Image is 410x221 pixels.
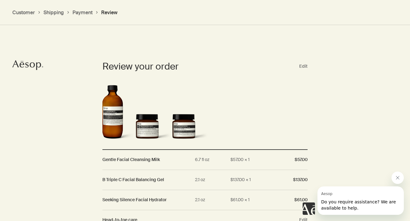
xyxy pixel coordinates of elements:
[278,156,308,164] dd: $57.00
[88,85,138,143] img: Aesop’s Gentle Facial Cleansing Milk in amber bottle; best suited for dry or sensitive skin.
[278,196,308,204] dd: $61.00
[102,156,160,164] a: Gentle Facial Cleansing Milk
[157,114,211,143] img: Seeking Silence Facial Hydrator in brown glass jar
[102,60,298,73] h2: Review your order
[230,176,260,184] div: $137.00 × 1
[391,172,404,184] iframe: Close message from Aesop
[195,176,224,184] div: 2.1 oz
[195,156,224,164] div: 6.7 fl oz
[230,156,260,164] div: $57.00 × 1
[43,9,64,16] button: Shipping
[102,176,164,184] a: B Triple C Facial Balancing Gel
[303,172,404,215] div: Aesop says "Do you require assistance? We are available to help.". Open messaging window to conti...
[72,9,93,16] button: Payment
[120,114,174,143] img: B Triple C Facial Balancing Gel in amber glass jar
[303,202,315,215] iframe: no content
[102,196,167,204] a: Seeking Silence Facial Hydrator
[195,196,224,204] div: 2.1 oz
[101,9,118,16] button: Review
[299,63,308,70] button: Edit
[230,196,260,204] div: $61.00 × 1
[317,186,404,215] iframe: Message from Aesop
[278,176,308,184] dd: $137.00
[12,9,35,16] button: Customer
